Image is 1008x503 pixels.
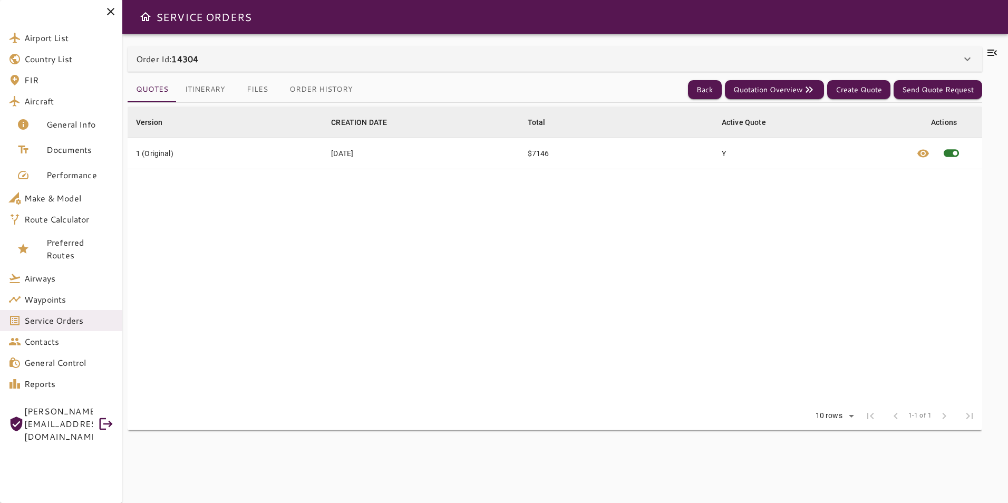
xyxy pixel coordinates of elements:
span: Airport List [24,32,114,44]
h6: SERVICE ORDERS [156,8,251,25]
span: Last Page [957,403,982,429]
button: Open drawer [135,6,156,27]
button: Back [688,80,722,100]
span: Make & Model [24,192,114,205]
td: 1 (Original) [128,138,323,169]
button: Create Quote [827,80,890,100]
span: Performance [46,169,114,181]
button: Quotation Overview [725,80,824,100]
span: Country List [24,53,114,65]
span: Preferred Routes [46,236,114,262]
button: Send Quote Request [894,80,982,100]
span: This quote is already active [936,138,967,169]
button: Itinerary [177,77,234,102]
span: CREATION DATE [331,116,401,129]
span: First Page [858,403,883,429]
p: Order Id: [136,53,198,65]
div: Version [136,116,162,129]
span: Reports [24,378,114,390]
b: 14304 [171,53,198,65]
td: $7146 [519,138,713,169]
div: Order Id:14304 [128,46,982,72]
span: Previous Page [883,403,908,429]
span: Version [136,116,176,129]
div: Total [528,116,546,129]
span: Documents [46,143,114,156]
span: Airways [24,272,114,285]
span: Aircraft [24,95,114,108]
td: [DATE] [323,138,519,169]
span: 1-1 of 1 [908,411,932,421]
span: Total [528,116,559,129]
td: Y [713,138,908,169]
span: FIR [24,74,114,86]
div: 10 rows [813,411,845,420]
button: View quote details [910,138,936,169]
span: Route Calculator [24,213,114,226]
div: basic tabs example [128,77,361,102]
span: visibility [917,147,929,160]
span: General Control [24,356,114,369]
div: CREATION DATE [331,116,387,129]
span: Active Quote [722,116,780,129]
span: Waypoints [24,293,114,306]
span: [PERSON_NAME][EMAIL_ADDRESS][DOMAIN_NAME] [24,405,93,443]
span: Contacts [24,335,114,348]
span: General Info [46,118,114,131]
button: Quotes [128,77,177,102]
div: Active Quote [722,116,766,129]
span: Next Page [932,403,957,429]
span: Service Orders [24,314,114,327]
div: 10 rows [809,408,858,424]
button: Order History [281,77,361,102]
button: Files [234,77,281,102]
